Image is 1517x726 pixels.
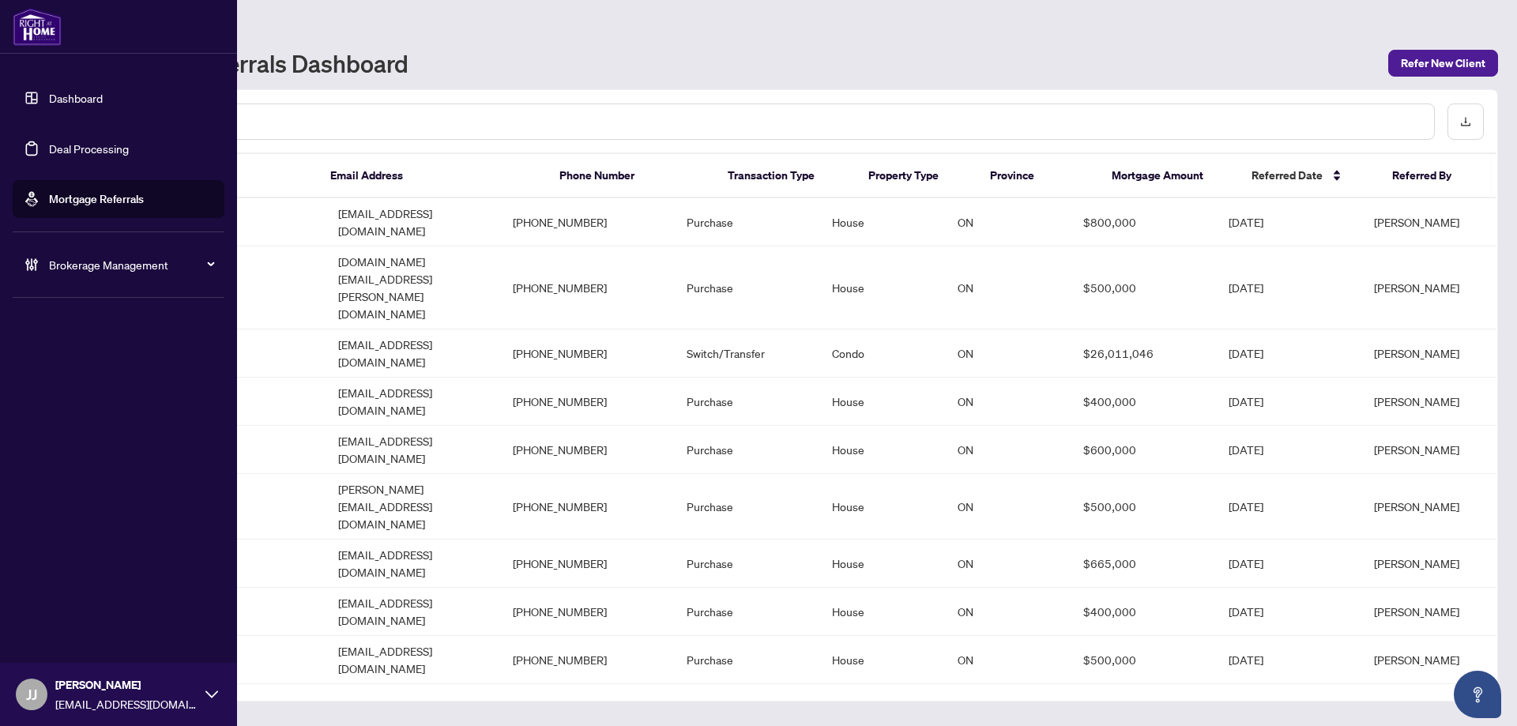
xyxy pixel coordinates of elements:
th: Email Address [318,154,547,198]
td: Condo [819,329,945,378]
td: ON [945,474,1071,540]
td: [PERSON_NAME] [1361,378,1497,426]
td: [PERSON_NAME] [1361,198,1497,246]
td: Purchase [674,426,819,474]
button: download [1447,103,1484,140]
td: [PERSON_NAME] [1361,588,1497,636]
td: House [819,198,945,246]
td: [PERSON_NAME] [1361,246,1497,329]
td: [PHONE_NUMBER] [500,378,674,426]
td: [DATE] [1216,246,1361,329]
td: ON [945,246,1071,329]
td: House [819,636,945,684]
td: House [819,426,945,474]
td: $26,011,046 [1071,329,1216,378]
button: Open asap [1454,671,1501,718]
th: Property Type [856,154,977,198]
span: Referred Date [1252,167,1323,184]
td: [DATE] [1216,329,1361,378]
th: Province [977,154,1099,198]
td: [DATE] [1216,588,1361,636]
td: ON [945,426,1071,474]
td: [PHONE_NUMBER] [500,329,674,378]
td: House [819,540,945,588]
td: Purchase [674,246,819,329]
td: [DOMAIN_NAME][EMAIL_ADDRESS][PERSON_NAME][DOMAIN_NAME] [326,246,499,329]
td: $500,000 [1071,474,1216,540]
td: [EMAIL_ADDRESS][DOMAIN_NAME] [326,198,499,246]
td: ON [945,588,1071,636]
td: $500,000 [1071,636,1216,684]
td: Purchase [674,588,819,636]
td: [EMAIL_ADDRESS][DOMAIN_NAME] [326,588,499,636]
td: [PHONE_NUMBER] [500,588,674,636]
td: ON [945,329,1071,378]
a: Mortgage Referrals [49,192,144,206]
td: $600,000 [1071,426,1216,474]
td: ON [945,378,1071,426]
td: [DATE] [1216,198,1361,246]
td: [DATE] [1216,474,1361,540]
th: Transaction Type [715,154,856,198]
img: logo [13,8,62,46]
td: [EMAIL_ADDRESS][DOMAIN_NAME] [326,329,499,378]
td: $665,000 [1071,540,1216,588]
td: House [819,246,945,329]
span: download [1460,116,1471,127]
td: [DATE] [1216,378,1361,426]
td: [PHONE_NUMBER] [500,246,674,329]
td: Switch/Transfer [674,329,819,378]
td: [PHONE_NUMBER] [500,474,674,540]
span: Refer New Client [1401,51,1485,76]
td: Purchase [674,540,819,588]
td: ON [945,198,1071,246]
td: [PERSON_NAME] [1361,426,1497,474]
td: $400,000 [1071,588,1216,636]
td: ON [945,540,1071,588]
td: [PHONE_NUMBER] [500,426,674,474]
td: $800,000 [1071,198,1216,246]
td: [PERSON_NAME] [1361,474,1497,540]
td: House [819,588,945,636]
th: Phone Number [547,154,715,198]
th: Mortgage Amount [1099,154,1240,198]
a: Dashboard [49,91,103,105]
td: [DATE] [1216,636,1361,684]
th: Referred Date [1239,154,1380,198]
td: [DATE] [1216,540,1361,588]
td: $500,000 [1071,246,1216,329]
td: [EMAIL_ADDRESS][DOMAIN_NAME] [326,540,499,588]
td: [PHONE_NUMBER] [500,198,674,246]
span: [PERSON_NAME] [55,676,198,694]
td: [DATE] [1216,426,1361,474]
td: Purchase [674,474,819,540]
td: [PERSON_NAME] [1361,329,1497,378]
th: Referred By [1380,154,1492,198]
span: JJ [26,683,37,705]
span: Brokerage Management [49,256,213,273]
td: [PERSON_NAME] [1361,636,1497,684]
span: [EMAIL_ADDRESS][DOMAIN_NAME] [55,695,198,713]
td: $400,000 [1071,378,1216,426]
a: Deal Processing [49,141,129,156]
td: [EMAIL_ADDRESS][DOMAIN_NAME] [326,378,499,426]
button: Refer New Client [1388,50,1498,77]
td: Purchase [674,198,819,246]
h1: Mortgage Referrals Dashboard [82,51,408,76]
td: [PHONE_NUMBER] [500,636,674,684]
td: [PERSON_NAME] [1361,540,1497,588]
td: [PERSON_NAME][EMAIL_ADDRESS][DOMAIN_NAME] [326,474,499,540]
td: Purchase [674,378,819,426]
td: [PHONE_NUMBER] [500,540,674,588]
td: [EMAIL_ADDRESS][DOMAIN_NAME] [326,636,499,684]
td: Purchase [674,636,819,684]
td: ON [945,636,1071,684]
td: House [819,378,945,426]
td: House [819,474,945,540]
td: [EMAIL_ADDRESS][DOMAIN_NAME] [326,426,499,474]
